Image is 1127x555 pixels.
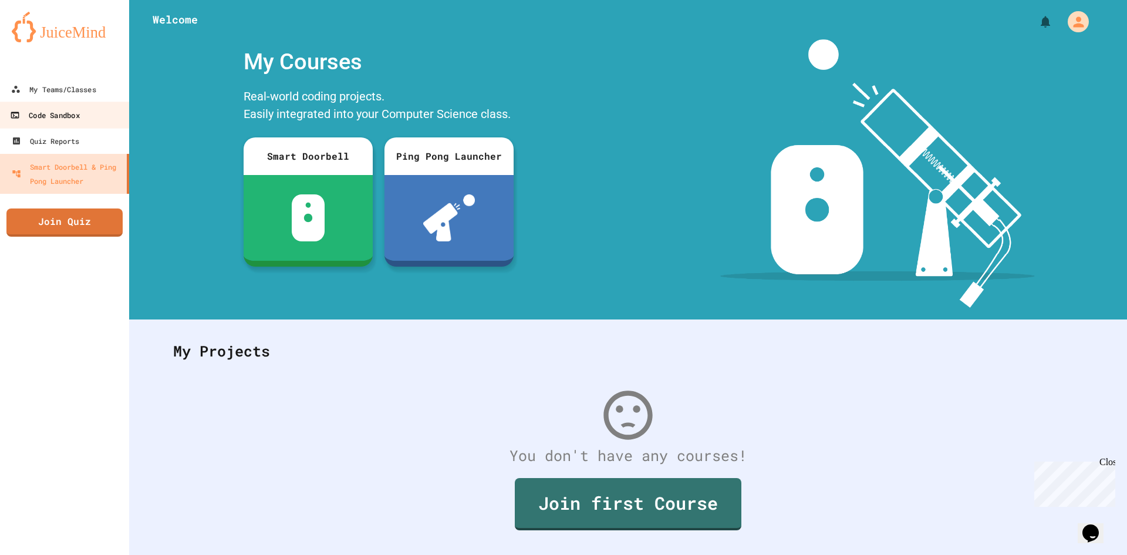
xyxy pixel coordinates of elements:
img: banner-image-my-projects.png [720,39,1035,308]
div: Chat with us now!Close [5,5,81,75]
div: My Account [1055,8,1092,35]
div: You don't have any courses! [161,445,1095,467]
a: Join first Course [515,478,741,530]
div: Ping Pong Launcher [384,137,514,175]
div: Code Sandbox [10,108,79,123]
div: Quiz Reports [12,134,79,148]
div: My Teams/Classes [11,82,96,96]
img: ppl-with-ball.png [423,194,475,241]
img: sdb-white.svg [292,194,325,241]
div: My Notifications [1017,12,1055,32]
div: Smart Doorbell & Ping Pong Launcher [12,160,122,188]
div: Real-world coding projects. Easily integrated into your Computer Science class. [238,85,519,129]
img: logo-orange.svg [12,12,117,42]
div: My Courses [238,39,519,85]
div: Smart Doorbell [244,137,373,175]
iframe: chat widget [1030,457,1115,507]
div: My Projects [161,328,1095,374]
a: Join Quiz [6,208,123,237]
iframe: chat widget [1078,508,1115,543]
